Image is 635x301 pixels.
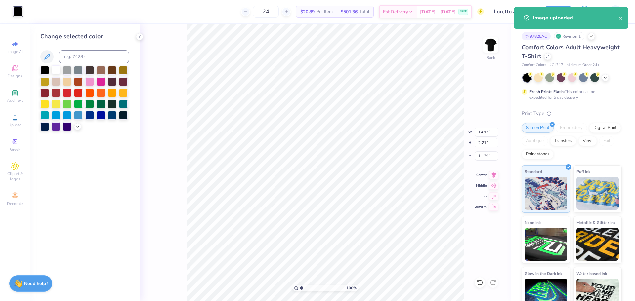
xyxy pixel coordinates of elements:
[550,136,576,146] div: Transfers
[525,168,542,175] span: Standard
[7,98,23,103] span: Add Text
[460,9,467,14] span: FREE
[525,177,567,210] img: Standard
[489,5,537,18] input: Untitled Design
[525,228,567,261] img: Neon Ink
[576,219,615,226] span: Metallic & Glitter Ink
[549,62,563,68] span: # C1717
[525,270,562,277] span: Glow in the Dark Ink
[7,49,23,54] span: Image AI
[300,8,315,15] span: $20.89
[576,228,619,261] img: Metallic & Glitter Ink
[475,173,487,177] span: Center
[529,89,611,100] div: This color can be expedited for 5 day delivery.
[253,6,279,18] input: – –
[522,43,620,60] span: Comfort Colors Adult Heavyweight T-Shirt
[522,149,554,159] div: Rhinestones
[59,50,129,63] input: e.g. 7428 c
[525,219,541,226] span: Neon Ink
[522,123,554,133] div: Screen Print
[576,270,607,277] span: Water based Ink
[522,62,546,68] span: Comfort Colors
[475,205,487,209] span: Bottom
[487,55,495,61] div: Back
[589,123,621,133] div: Digital Print
[475,194,487,199] span: Top
[533,14,618,22] div: Image uploaded
[40,32,129,41] div: Change selected color
[317,8,333,15] span: Per Item
[576,177,619,210] img: Puff Ink
[8,73,22,79] span: Designs
[484,38,497,52] img: Back
[7,201,23,206] span: Decorate
[346,285,357,291] span: 100 %
[8,122,21,128] span: Upload
[578,136,597,146] div: Vinyl
[522,110,622,117] div: Print Type
[383,8,408,15] span: Est. Delivery
[24,281,48,287] strong: Need help?
[567,62,600,68] span: Minimum Order: 24 +
[522,136,548,146] div: Applique
[529,89,565,94] strong: Fresh Prints Flash:
[599,136,614,146] div: Foil
[522,32,551,40] div: # 497825AC
[10,147,20,152] span: Greek
[576,168,590,175] span: Puff Ink
[420,8,456,15] span: [DATE] - [DATE]
[341,8,358,15] span: $501.36
[618,14,623,22] button: close
[475,183,487,188] span: Middle
[556,123,587,133] div: Embroidery
[554,32,584,40] div: Revision 1
[3,171,26,182] span: Clipart & logos
[360,8,369,15] span: Total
